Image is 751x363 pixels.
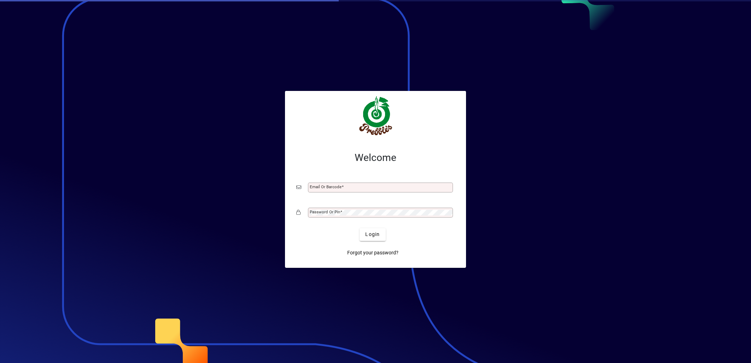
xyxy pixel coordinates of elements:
button: Login [360,228,385,241]
mat-label: Email or Barcode [310,184,342,189]
span: Forgot your password? [347,249,398,257]
mat-label: Password or Pin [310,209,340,214]
h2: Welcome [296,152,455,164]
span: Login [365,231,380,238]
a: Forgot your password? [344,247,401,259]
